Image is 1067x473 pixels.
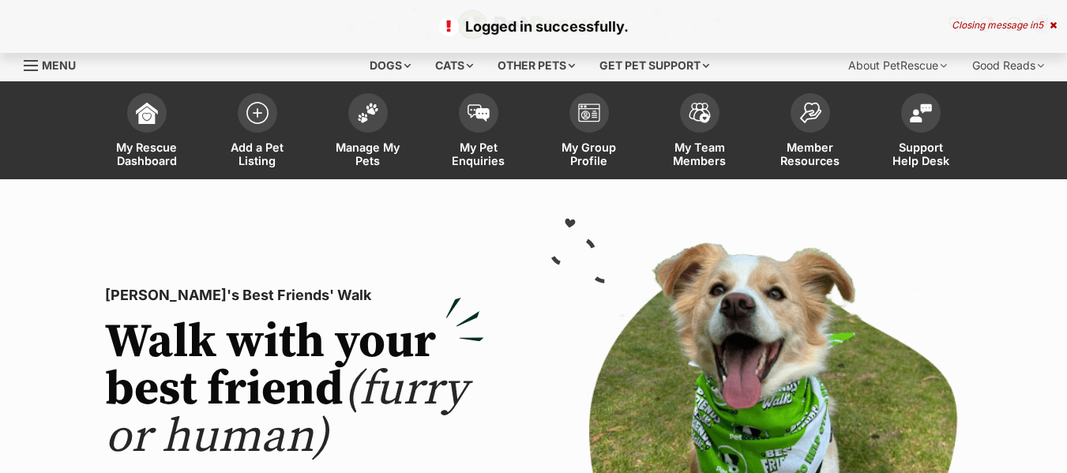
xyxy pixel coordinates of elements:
span: Manage My Pets [332,141,404,167]
a: Support Help Desk [866,85,976,179]
div: Other pets [487,50,586,81]
img: add-pet-listing-icon-0afa8454b4691262ce3f59096e99ab1cd57d4a30225e0717b998d2c9b9846f56.svg [246,102,269,124]
img: help-desk-icon-fdf02630f3aa405de69fd3d07c3f3aa587a6932b1a1747fa1d2bba05be0121f9.svg [910,103,932,122]
span: (furry or human) [105,360,468,467]
div: Get pet support [588,50,720,81]
a: Member Resources [755,85,866,179]
span: My Team Members [664,141,735,167]
span: My Pet Enquiries [443,141,514,167]
div: Dogs [359,50,422,81]
span: Member Resources [775,141,846,167]
img: group-profile-icon-3fa3cf56718a62981997c0bc7e787c4b2cf8bcc04b72c1350f741eb67cf2f40e.svg [578,103,600,122]
span: Menu [42,58,76,72]
div: About PetRescue [837,50,958,81]
div: Good Reads [961,50,1055,81]
img: member-resources-icon-8e73f808a243e03378d46382f2149f9095a855e16c252ad45f914b54edf8863c.svg [799,102,821,123]
span: Support Help Desk [885,141,956,167]
div: Cats [424,50,484,81]
a: My Team Members [644,85,755,179]
a: Add a Pet Listing [202,85,313,179]
span: My Group Profile [554,141,625,167]
a: Manage My Pets [313,85,423,179]
h2: Walk with your best friend [105,319,484,461]
img: team-members-icon-5396bd8760b3fe7c0b43da4ab00e1e3bb1a5d9ba89233759b79545d2d3fc5d0d.svg [689,103,711,123]
img: manage-my-pets-icon-02211641906a0b7f246fdf0571729dbe1e7629f14944591b6c1af311fb30b64b.svg [357,103,379,123]
a: My Rescue Dashboard [92,85,202,179]
a: My Group Profile [534,85,644,179]
a: Menu [24,50,87,78]
span: Add a Pet Listing [222,141,293,167]
img: pet-enquiries-icon-7e3ad2cf08bfb03b45e93fb7055b45f3efa6380592205ae92323e6603595dc1f.svg [468,104,490,122]
img: dashboard-icon-eb2f2d2d3e046f16d808141f083e7271f6b2e854fb5c12c21221c1fb7104beca.svg [136,102,158,124]
a: My Pet Enquiries [423,85,534,179]
span: My Rescue Dashboard [111,141,182,167]
p: [PERSON_NAME]'s Best Friends' Walk [105,284,484,306]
